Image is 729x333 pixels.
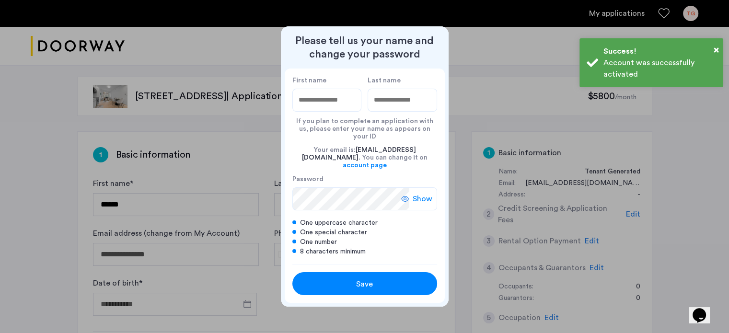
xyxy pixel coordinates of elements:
div: One uppercase character [292,218,437,228]
div: One number [292,237,437,247]
span: × [714,45,719,55]
div: If you plan to complete an application with us, please enter your name as appears on your ID [292,112,437,140]
span: Save [356,278,373,290]
div: One special character [292,228,437,237]
a: account page [343,161,387,169]
h2: Please tell us your name and change your password [285,34,445,61]
iframe: chat widget [689,295,719,323]
label: Password [292,175,409,184]
label: First name [292,76,362,85]
div: Success! [603,46,716,57]
label: Last name [368,76,437,85]
div: Your email is: . You can change it on [292,140,437,175]
span: [EMAIL_ADDRESS][DOMAIN_NAME] [302,147,416,161]
span: Show [413,193,432,205]
button: Close [714,43,719,57]
div: Account was successfully activated [603,57,716,80]
button: button [292,272,437,295]
div: 8 characters minimum [292,247,437,256]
